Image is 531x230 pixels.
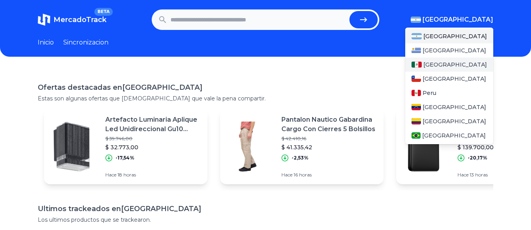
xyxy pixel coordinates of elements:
[38,95,493,102] p: Estas son algunas ofertas que [DEMOGRAPHIC_DATA] que vale la pena compartir.
[53,15,107,24] span: MercadoTrack
[405,128,493,143] a: Brasil[GEOGRAPHIC_DATA]
[405,100,493,114] a: Venezuela[GEOGRAPHIC_DATA]
[281,143,377,151] p: $ 41.335,42
[405,57,493,72] a: Mexico[GEOGRAPHIC_DATA]
[423,117,486,125] span: [GEOGRAPHIC_DATA]
[281,115,377,134] p: Pantalon Nautico Gabardina Cargo Con Cierres 5 Bolsillos
[38,203,493,214] h1: Ultimos trackeados en [GEOGRAPHIC_DATA]
[105,115,201,134] p: Artefacto Luminaria Aplique Led Unidireccional Gu10 Negro
[38,216,493,224] p: Los ultimos productos que se trackearon.
[412,33,422,39] img: Argentina
[38,38,54,47] a: Inicio
[412,47,421,54] img: Uruguay
[423,15,493,24] span: [GEOGRAPHIC_DATA]
[105,172,201,178] p: Hace 18 horas
[405,72,493,86] a: Chile[GEOGRAPHIC_DATA]
[38,82,493,93] h1: Ofertas destacadas en [GEOGRAPHIC_DATA]
[94,8,113,16] span: BETA
[405,43,493,57] a: Uruguay[GEOGRAPHIC_DATA]
[412,118,421,124] img: Colombia
[412,132,421,139] img: Brasil
[38,13,107,26] a: MercadoTrackBETA
[44,109,208,184] a: Featured imageArtefacto Luminaria Aplique Led Unidireccional Gu10 Negro$ 39.746,00$ 32.773,00-17,...
[423,89,436,97] span: Peru
[423,103,486,111] span: [GEOGRAPHIC_DATA]
[412,90,421,96] img: Peru
[405,86,493,100] a: PeruPeru
[405,29,493,43] a: Argentina[GEOGRAPHIC_DATA]
[220,109,384,184] a: Featured imagePantalon Nautico Gabardina Cargo Con Cierres 5 Bolsillos$ 42.410,16$ 41.335,42-2,53...
[105,135,201,142] p: $ 39.746,00
[44,119,99,174] img: Featured image
[423,61,487,69] span: [GEOGRAPHIC_DATA]
[423,32,487,40] span: [GEOGRAPHIC_DATA]
[396,119,451,174] img: Featured image
[422,132,486,139] span: [GEOGRAPHIC_DATA]
[423,75,486,83] span: [GEOGRAPHIC_DATA]
[411,15,493,24] button: [GEOGRAPHIC_DATA]
[405,114,493,128] a: Colombia[GEOGRAPHIC_DATA]
[292,155,309,161] p: -2,53%
[412,61,422,68] img: Mexico
[281,135,377,142] p: $ 42.410,16
[411,17,421,23] img: Argentina
[220,119,275,174] img: Featured image
[105,143,201,151] p: $ 32.773,00
[423,46,486,54] span: [GEOGRAPHIC_DATA]
[281,172,377,178] p: Hace 16 horas
[468,155,487,161] p: -20,17%
[412,104,421,110] img: Venezuela
[63,38,108,47] a: Sincronizacion
[116,155,134,161] p: -17,54%
[412,76,421,82] img: Chile
[38,13,50,26] img: MercadoTrack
